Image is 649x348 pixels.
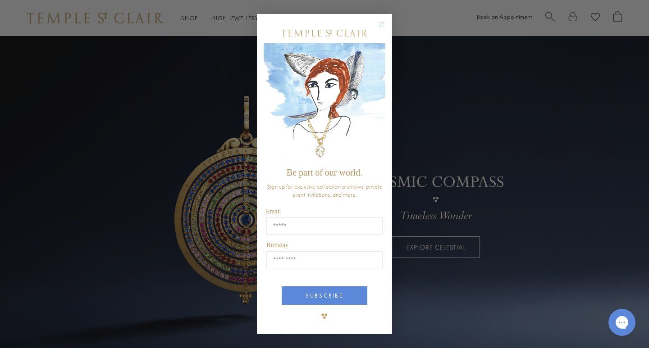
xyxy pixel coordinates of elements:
[282,286,367,305] button: SUBSCRIBE
[604,306,640,339] iframe: Gorgias live chat messenger
[266,242,288,249] span: Birthday
[380,23,392,34] button: Close dialog
[315,307,334,325] img: TSC
[266,208,281,215] span: Email
[264,43,385,163] img: c4a9eb12-d91a-4d4a-8ee0-386386f4f338.jpeg
[266,217,383,235] input: Email
[287,167,362,177] span: Be part of our world.
[267,182,382,199] span: Sign up for exclusive collection previews, private event invitations, and more.
[282,30,367,36] img: Temple St. Clair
